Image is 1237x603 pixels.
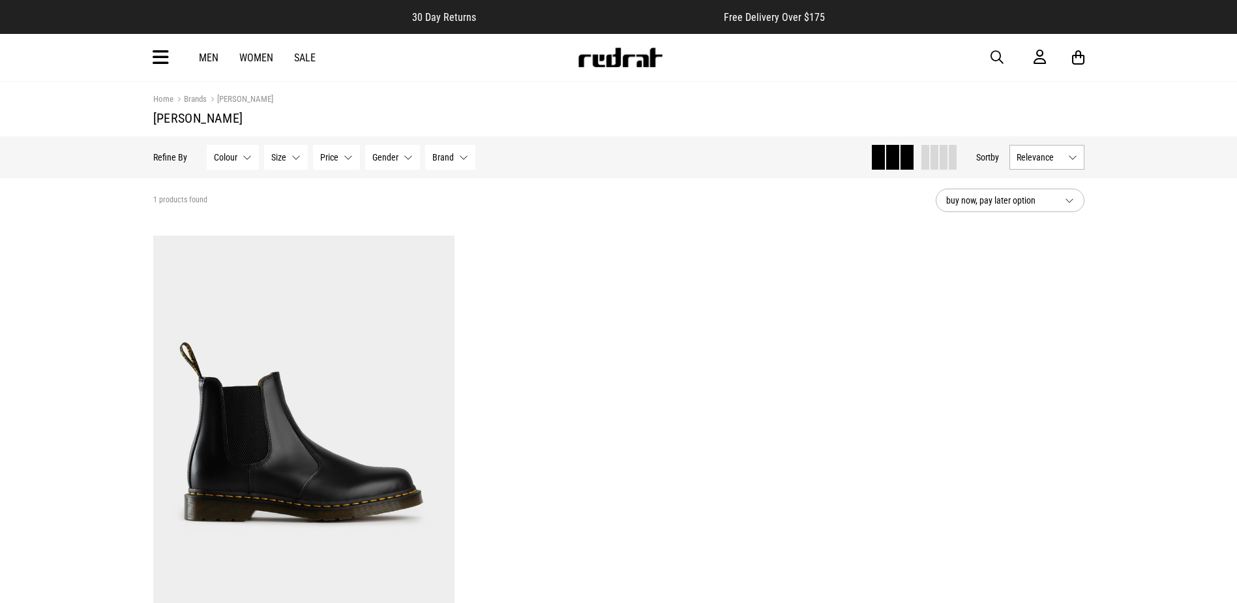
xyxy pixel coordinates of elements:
[1017,152,1063,162] span: Relevance
[412,11,476,23] span: 30 Day Returns
[173,94,207,106] a: Brands
[432,152,454,162] span: Brand
[207,145,259,170] button: Colour
[239,52,273,64] a: Women
[425,145,475,170] button: Brand
[271,152,286,162] span: Size
[153,94,173,104] a: Home
[936,189,1084,212] button: buy now, pay later option
[372,152,398,162] span: Gender
[264,145,308,170] button: Size
[1009,145,1084,170] button: Relevance
[199,52,218,64] a: Men
[207,94,273,106] a: [PERSON_NAME]
[320,152,338,162] span: Price
[313,145,360,170] button: Price
[153,152,187,162] p: Refine By
[724,11,825,23] span: Free Delivery Over $175
[214,152,237,162] span: Colour
[976,149,999,165] button: Sortby
[294,52,316,64] a: Sale
[946,193,1054,208] span: buy now, pay later option
[502,10,698,23] iframe: Customer reviews powered by Trustpilot
[153,110,1084,126] h1: [PERSON_NAME]
[577,48,663,67] img: Redrat logo
[153,195,207,206] span: 1 products found
[991,152,999,162] span: by
[365,145,420,170] button: Gender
